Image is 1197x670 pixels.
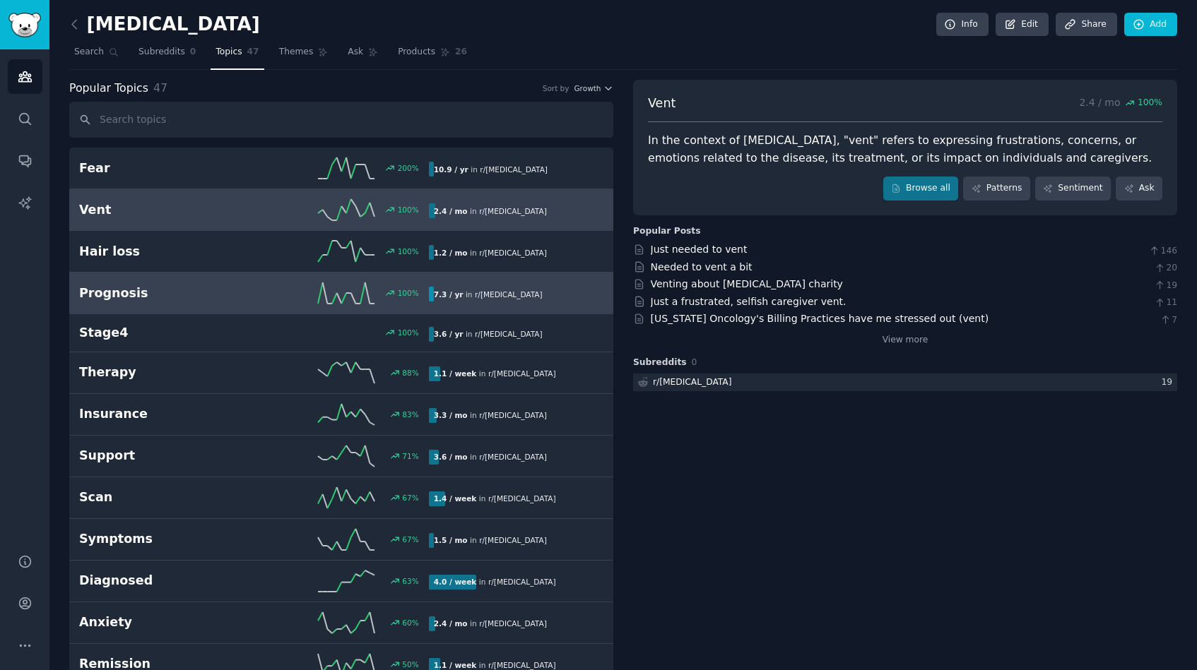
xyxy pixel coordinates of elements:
[1148,245,1177,258] span: 146
[1154,280,1177,292] span: 19
[1035,177,1111,201] a: Sentiment
[69,80,148,97] span: Popular Topics
[429,533,552,548] div: in
[434,249,468,257] b: 1.2 / mo
[69,41,124,70] a: Search
[434,494,477,503] b: 1.4 / week
[653,376,732,389] div: r/ [MEDICAL_DATA]
[429,408,552,423] div: in
[79,201,254,219] h2: Vent
[69,602,613,644] a: Anxiety60%2.4 / moin r/[MEDICAL_DATA]
[79,285,254,302] h2: Prognosis
[1160,314,1177,327] span: 7
[69,273,613,314] a: Prognosis100%7.3 / yrin r/[MEDICAL_DATA]
[488,661,556,669] span: r/ [MEDICAL_DATA]
[402,409,418,419] div: 83 %
[211,41,264,70] a: Topics47
[633,225,701,238] div: Popular Posts
[434,661,477,669] b: 1.1 / week
[402,534,418,544] div: 67 %
[434,619,468,628] b: 2.4 / mo
[402,576,418,586] div: 63 %
[429,366,561,381] div: in
[1124,13,1177,37] a: Add
[402,493,418,503] div: 67 %
[633,357,687,369] span: Subreddits
[279,46,314,59] span: Themes
[429,616,552,631] div: in
[402,368,418,378] div: 88 %
[1056,13,1116,37] a: Share
[398,205,419,215] div: 100 %
[402,659,418,669] div: 50 %
[393,41,472,70] a: Products26
[479,207,547,215] span: r/ [MEDICAL_DATA]
[488,369,556,378] span: r/ [MEDICAL_DATA]
[398,328,419,337] div: 100 %
[488,578,556,586] span: r/ [MEDICAL_DATA]
[651,296,847,307] a: Just a frustrated, selfish caregiver vent.
[429,575,561,590] div: in
[996,13,1049,37] a: Edit
[1154,262,1177,275] span: 20
[247,46,259,59] span: 47
[651,261,753,273] a: Needed to vent a bit
[1138,97,1162,109] span: 100 %
[429,162,553,177] div: in
[1079,95,1162,112] p: 2.4 / mo
[574,83,613,93] button: Growth
[216,46,242,59] span: Topics
[153,81,167,95] span: 47
[79,405,254,423] h2: Insurance
[480,165,548,174] span: r/ [MEDICAL_DATA]
[651,313,989,324] a: [US_STATE] Oncology's Billing Practices have me stressed out (vent)
[402,618,418,628] div: 60 %
[429,327,548,342] div: in
[343,41,383,70] a: Ask
[79,243,254,261] h2: Hair loss
[274,41,334,70] a: Themes
[429,491,561,506] div: in
[398,246,419,256] div: 100 %
[398,163,419,173] div: 200 %
[348,46,363,59] span: Ask
[69,352,613,394] a: Therapy88%1.1 / weekin r/[MEDICAL_DATA]
[434,165,468,174] b: 10.9 / yr
[69,314,613,352] a: Stage4100%3.6 / yrin r/[MEDICAL_DATA]
[479,249,547,257] span: r/ [MEDICAL_DATA]
[429,245,552,260] div: in
[1116,177,1162,201] a: Ask
[134,41,201,70] a: Subreddits0
[69,519,613,561] a: Symptoms67%1.5 / moin r/[MEDICAL_DATA]
[69,477,613,519] a: Scan67%1.4 / weekin r/[MEDICAL_DATA]
[79,489,254,506] h2: Scan
[543,83,570,93] div: Sort by
[633,373,1177,391] a: r/[MEDICAL_DATA]19
[79,364,254,381] h2: Therapy
[434,453,468,461] b: 3.6 / mo
[692,357,697,367] span: 0
[79,447,254,465] h2: Support
[74,46,104,59] span: Search
[402,451,418,461] div: 71 %
[651,278,843,289] a: Venting about [MEDICAL_DATA] charity
[79,572,254,590] h2: Diagnosed
[69,13,260,36] h2: [MEDICAL_DATA]
[434,536,468,544] b: 1.5 / mo
[479,453,547,461] span: r/ [MEDICAL_DATA]
[434,369,477,378] b: 1.1 / week
[1161,376,1177,389] div: 19
[434,411,468,419] b: 3.3 / mo
[479,536,547,544] span: r/ [MEDICAL_DATA]
[69,436,613,477] a: Support71%3.6 / moin r/[MEDICAL_DATA]
[488,494,556,503] span: r/ [MEDICAL_DATA]
[69,394,613,436] a: Insurance83%3.3 / moin r/[MEDICAL_DATA]
[398,288,419,298] div: 100 %
[479,411,547,419] span: r/ [MEDICAL_DATA]
[648,132,1162,167] div: In the context of [MEDICAL_DATA], "vent" refers to expressing frustrations, concerns, or emotions...
[138,46,185,59] span: Subreddits
[1154,297,1177,309] span: 11
[69,189,613,231] a: Vent100%2.4 / moin r/[MEDICAL_DATA]
[69,561,613,602] a: Diagnosed63%4.0 / weekin r/[MEDICAL_DATA]
[648,95,676,112] span: Vent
